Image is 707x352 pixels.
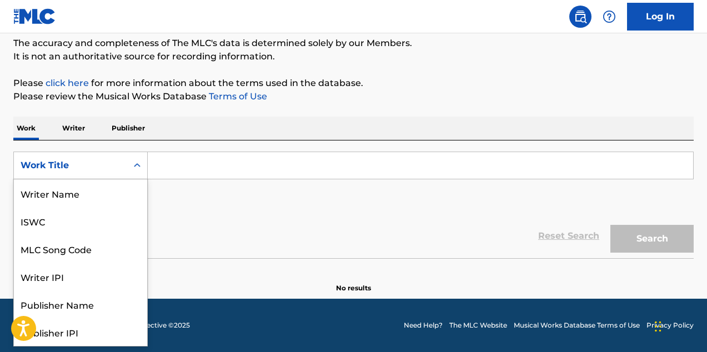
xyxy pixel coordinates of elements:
a: Public Search [569,6,591,28]
p: It is not an authoritative source for recording information. [13,50,694,63]
a: Need Help? [404,320,443,330]
p: Writer [59,117,88,140]
div: Publisher IPI [14,318,147,346]
p: Please for more information about the terms used in the database. [13,77,694,90]
p: The accuracy and completeness of The MLC's data is determined solely by our Members. [13,37,694,50]
img: help [603,10,616,23]
a: The MLC Website [449,320,507,330]
a: Privacy Policy [646,320,694,330]
div: ISWC [14,207,147,235]
p: No results [336,270,371,293]
div: Publisher Name [14,290,147,318]
div: MLC Song Code [14,235,147,263]
p: Publisher [108,117,148,140]
a: Musical Works Database Terms of Use [514,320,640,330]
img: MLC Logo [13,8,56,24]
a: Terms of Use [207,91,267,102]
p: Work [13,117,39,140]
img: search [574,10,587,23]
div: Drag [655,310,661,343]
div: Help [598,6,620,28]
div: Writer Name [14,179,147,207]
a: click here [46,78,89,88]
form: Search Form [13,152,694,258]
div: Writer IPI [14,263,147,290]
p: Please review the Musical Works Database [13,90,694,103]
a: Log In [627,3,694,31]
div: Work Title [21,159,121,172]
iframe: Chat Widget [651,299,707,352]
